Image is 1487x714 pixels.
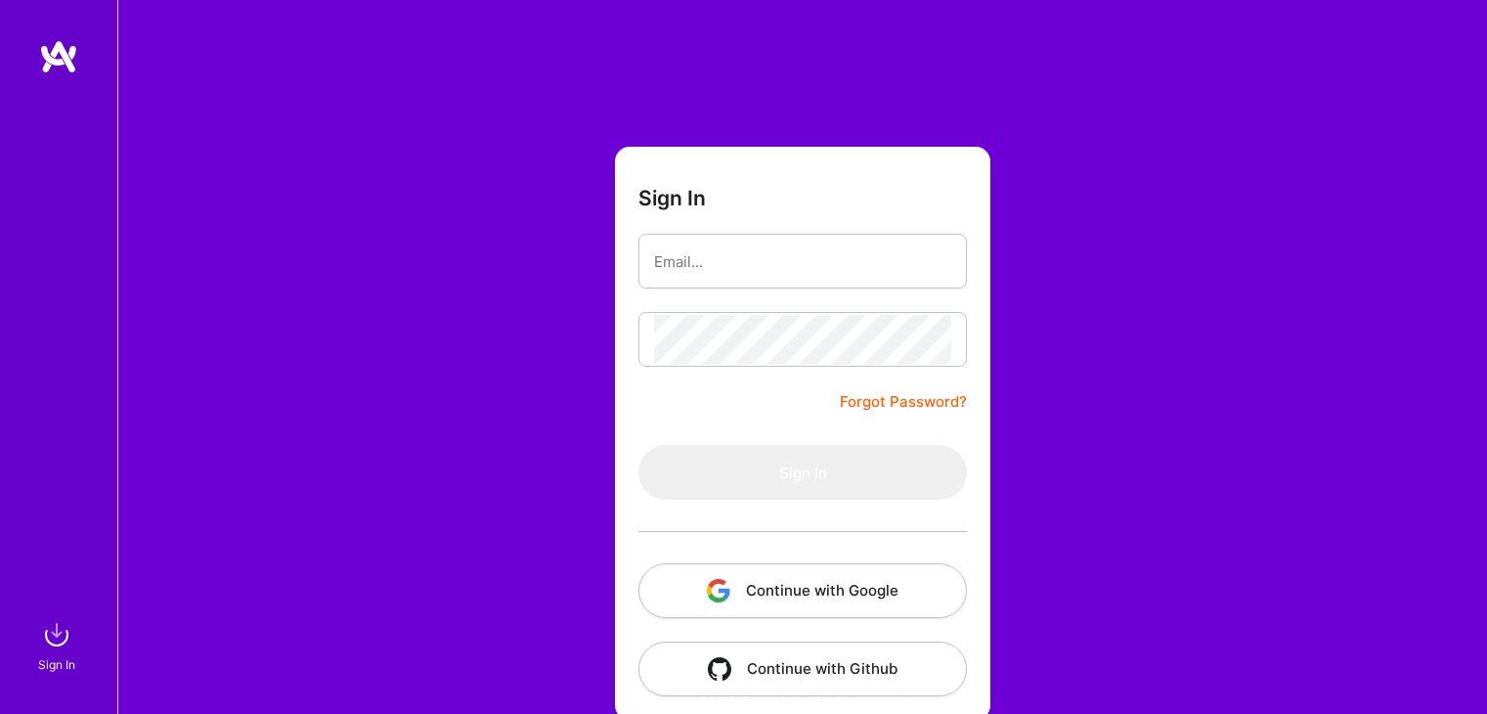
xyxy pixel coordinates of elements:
img: logo [39,39,78,74]
img: sign in [37,615,76,654]
button: Sign In [638,445,967,500]
button: Continue with Github [638,642,967,696]
img: icon [707,579,730,602]
button: Continue with Google [638,563,967,618]
a: Forgot Password? [840,390,967,414]
input: Email... [654,237,951,287]
div: Sign In [38,654,75,675]
h3: Sign In [638,186,706,210]
img: icon [708,657,731,681]
a: sign inSign In [41,615,76,675]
